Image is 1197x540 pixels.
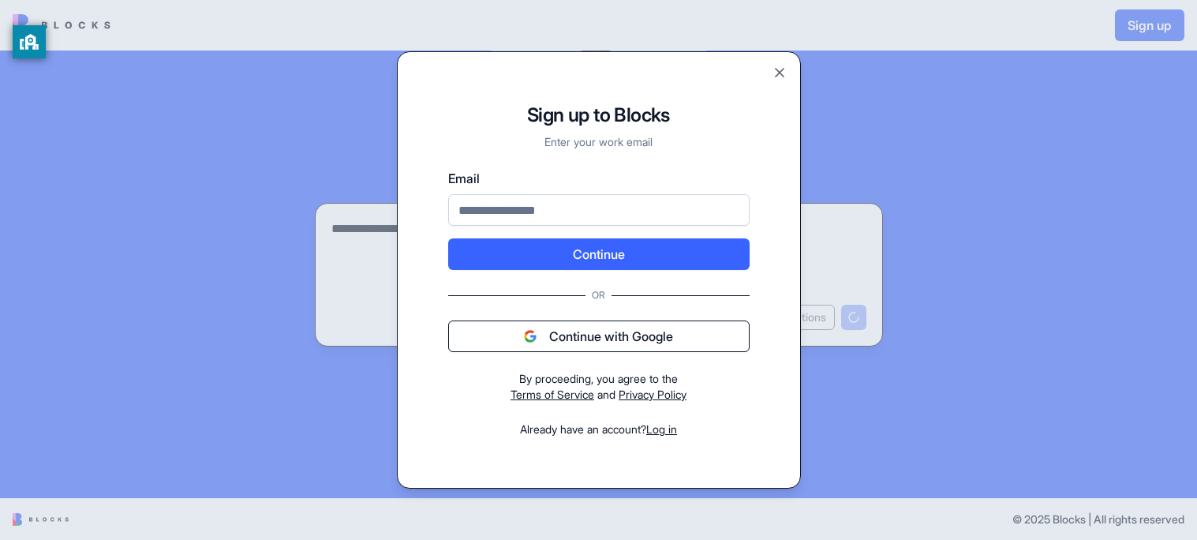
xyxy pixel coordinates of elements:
[448,321,750,352] button: Continue with Google
[448,371,750,403] div: and
[619,388,686,401] a: Privacy Policy
[524,330,537,343] img: google logo
[13,25,46,58] button: privacy banner
[772,65,787,81] button: Close
[448,238,750,270] button: Continue
[585,289,612,302] span: Or
[448,134,750,150] p: Enter your work email
[448,169,750,188] label: Email
[448,103,750,128] h1: Sign up to Blocks
[448,371,750,387] div: By proceeding, you agree to the
[646,422,677,436] a: Log in
[448,422,750,437] div: Already have an account?
[511,388,594,401] a: Terms of Service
